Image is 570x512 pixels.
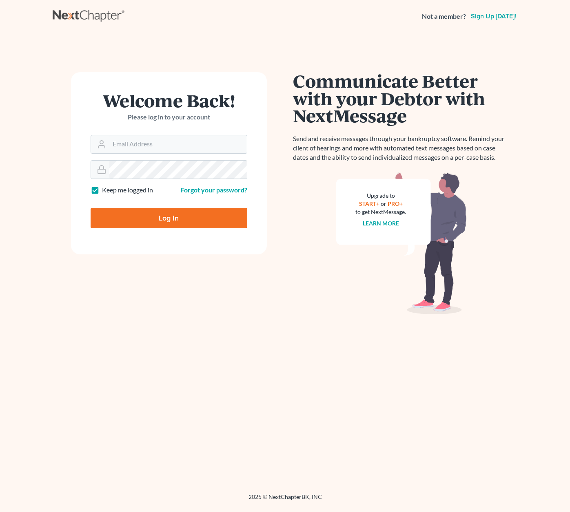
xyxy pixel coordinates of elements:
[336,172,467,315] img: nextmessage_bg-59042aed3d76b12b5cd301f8e5b87938c9018125f34e5fa2b7a6b67550977c72.svg
[91,113,247,122] p: Please log in to your account
[388,200,403,207] a: PRO+
[356,208,406,216] div: to get NextMessage.
[181,186,247,194] a: Forgot your password?
[422,12,466,21] strong: Not a member?
[363,220,399,227] a: Learn more
[91,208,247,228] input: Log In
[359,200,379,207] a: START+
[381,200,386,207] span: or
[293,72,510,124] h1: Communicate Better with your Debtor with NextMessage
[469,13,518,20] a: Sign up [DATE]!
[356,192,406,200] div: Upgrade to
[109,135,247,153] input: Email Address
[53,493,518,508] div: 2025 © NextChapterBK, INC
[293,134,510,162] p: Send and receive messages through your bankruptcy software. Remind your client of hearings and mo...
[102,185,153,195] label: Keep me logged in
[91,92,247,109] h1: Welcome Back!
